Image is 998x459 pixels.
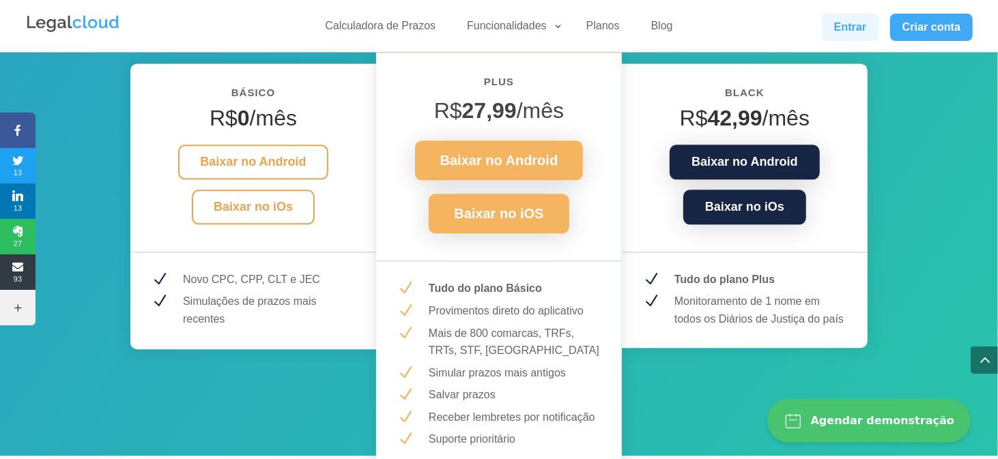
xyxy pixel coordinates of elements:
p: Monitoramento de 1 nome em todos os Diários de Justiça do país [674,293,847,327]
h6: Black [642,84,847,108]
p: Mais de 800 comarcas, TRFs, TRTs, STF, [GEOGRAPHIC_DATA] [429,325,601,359]
h6: PLUS [397,73,601,98]
p: Suporte prioritário [429,430,601,448]
span: N [397,302,414,319]
span: N [397,430,414,447]
span: N [642,271,659,288]
span: N [397,325,414,342]
a: Baixar no Android [670,145,819,179]
strong: 27,99 [462,98,517,123]
h4: R$ /mês [151,105,356,138]
span: R$ /mês [434,98,564,123]
a: Funcionalidades [459,19,563,39]
p: Simular prazos mais antigos [429,364,601,382]
span: N [151,271,168,288]
span: N [397,364,414,381]
a: Baixar no Android [178,145,328,179]
strong: 0 [238,106,250,130]
a: Calculadora de Prazos [317,19,444,39]
a: Entrar [822,14,879,41]
strong: Tudo do plano Plus [674,273,775,285]
p: Salvar prazos [429,386,601,404]
p: Receber lembretes por notificação [429,409,601,426]
strong: Tudo do plano Básico [429,282,542,294]
a: Criar conta [890,14,973,41]
span: N [151,293,168,310]
img: Legalcloud Logo [25,14,121,34]
span: N [397,409,414,426]
p: Simulações de prazos mais recentes [183,293,356,327]
span: N [642,293,659,310]
p: Novo CPC, CPP, CLT e JEC [183,271,356,288]
a: Planos [578,19,628,39]
a: Baixar no Android [415,140,584,180]
span: N [397,386,414,403]
a: Baixar no iOs [683,190,806,224]
h6: BÁSICO [151,84,356,108]
a: Blog [643,19,681,39]
a: Logo da Legalcloud [25,25,121,36]
p: Provimentos direto do aplicativo [429,302,601,320]
span: N [397,280,414,297]
a: Baixar no iOs [192,190,315,224]
a: Baixar no iOS [429,194,569,233]
strong: 42,99 [708,106,762,130]
h4: R$ /mês [642,105,847,138]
